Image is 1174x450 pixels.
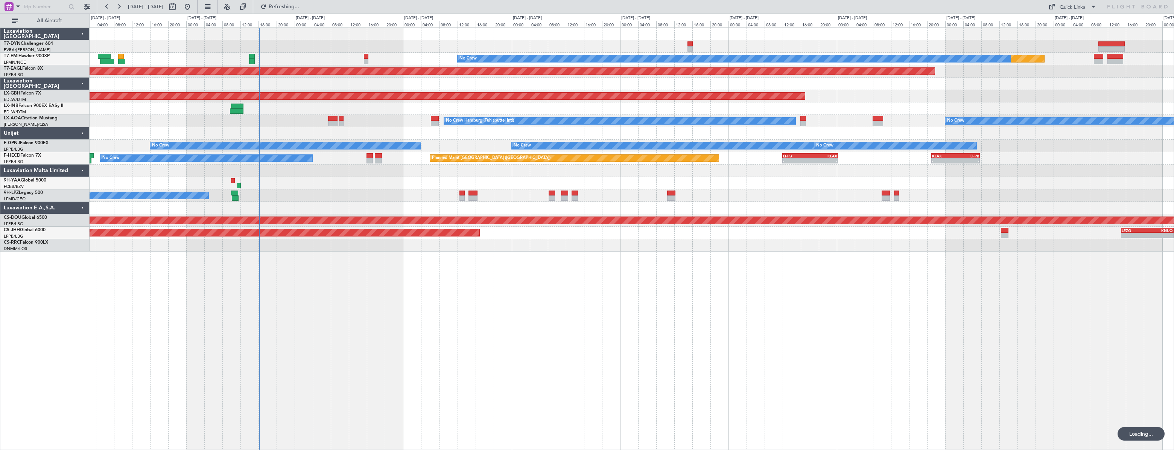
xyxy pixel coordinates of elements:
[1055,15,1084,21] div: [DATE] - [DATE]
[4,228,46,232] a: CS-JHHGlobal 6000
[4,141,49,145] a: F-GPNJFalcon 900EX
[783,21,801,27] div: 12:00
[810,159,837,163] div: -
[295,21,313,27] div: 00:00
[810,154,837,158] div: KLAX
[421,21,439,27] div: 04:00
[403,21,421,27] div: 00:00
[4,141,20,145] span: F-GPNJ
[4,41,21,46] span: T7-DYN
[1054,21,1072,27] div: 00:00
[114,21,132,27] div: 08:00
[638,21,656,27] div: 04:00
[4,47,50,53] a: EVRA/[PERSON_NAME]
[128,3,163,10] span: [DATE] - [DATE]
[1126,21,1144,27] div: 16:00
[4,215,21,220] span: CS-DOU
[621,15,650,21] div: [DATE] - [DATE]
[692,21,710,27] div: 16:00
[4,54,18,58] span: T7-EMI
[602,21,620,27] div: 20:00
[566,21,584,27] div: 12:00
[91,15,120,21] div: [DATE] - [DATE]
[1072,21,1090,27] div: 04:00
[4,153,20,158] span: F-HECD
[313,21,331,27] div: 04:00
[4,233,23,239] a: LFPB/LBG
[259,21,277,27] div: 16:00
[4,240,20,245] span: CS-RRC
[240,21,259,27] div: 12:00
[1036,21,1054,27] div: 20:00
[331,21,349,27] div: 08:00
[4,97,26,102] a: EDLW/DTM
[4,191,43,195] a: 9H-LPZLegacy 500
[837,21,855,27] div: 00:00
[801,21,819,27] div: 16:00
[4,221,23,227] a: LFPB/LBG
[838,15,867,21] div: [DATE] - [DATE]
[4,240,48,245] a: CS-RRCFalcon 900LX
[204,21,222,27] div: 04:00
[432,153,551,164] div: Planned Maint [GEOGRAPHIC_DATA] ([GEOGRAPHIC_DATA])
[296,15,325,21] div: [DATE] - [DATE]
[1122,228,1147,233] div: LEZG
[458,21,476,27] div: 12:00
[999,21,1017,27] div: 12:00
[4,66,22,71] span: T7-EAGL
[891,21,909,27] div: 12:00
[945,21,963,27] div: 00:00
[4,146,23,152] a: LFPB/LBG
[187,15,216,21] div: [DATE] - [DATE]
[268,4,300,9] span: Refreshing...
[4,41,53,46] a: T7-DYNChallenger 604
[1144,21,1162,27] div: 20:00
[548,21,566,27] div: 08:00
[1108,21,1126,27] div: 12:00
[4,228,20,232] span: CS-JHH
[932,159,955,163] div: -
[4,178,21,183] span: 9H-YAA
[23,1,66,12] input: Trip Number
[747,21,765,27] div: 04:00
[476,21,494,27] div: 16:00
[584,21,602,27] div: 16:00
[4,246,27,252] a: DNMM/LOS
[946,15,975,21] div: [DATE] - [DATE]
[530,21,548,27] div: 04:00
[765,21,783,27] div: 08:00
[674,21,692,27] div: 12:00
[20,18,79,23] span: All Aircraft
[277,21,295,27] div: 20:00
[1147,233,1173,238] div: -
[947,115,964,127] div: No Crew
[4,184,24,189] a: FCBB/BZV
[955,154,979,158] div: LFPB
[873,21,891,27] div: 08:00
[620,21,638,27] div: 00:00
[494,21,512,27] div: 20:00
[385,21,403,27] div: 20:00
[186,21,204,27] div: 00:00
[513,15,542,21] div: [DATE] - [DATE]
[728,21,747,27] div: 00:00
[4,54,50,58] a: T7-EMIHawker 900XP
[1147,228,1173,233] div: KNUQ
[222,21,240,27] div: 08:00
[4,116,58,121] a: LX-AOACitation Mustang
[512,21,530,27] div: 00:00
[1045,1,1100,13] button: Quick Links
[932,154,955,158] div: KLAX
[1122,233,1147,238] div: -
[955,159,979,163] div: -
[927,21,945,27] div: 20:00
[8,15,82,27] button: All Aircraft
[404,15,433,21] div: [DATE] - [DATE]
[4,72,23,78] a: LFPB/LBG
[514,140,531,151] div: No Crew
[439,21,457,27] div: 08:00
[1118,427,1165,441] div: Loading...
[981,21,999,27] div: 08:00
[349,21,367,27] div: 12:00
[4,191,19,195] span: 9H-LPZ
